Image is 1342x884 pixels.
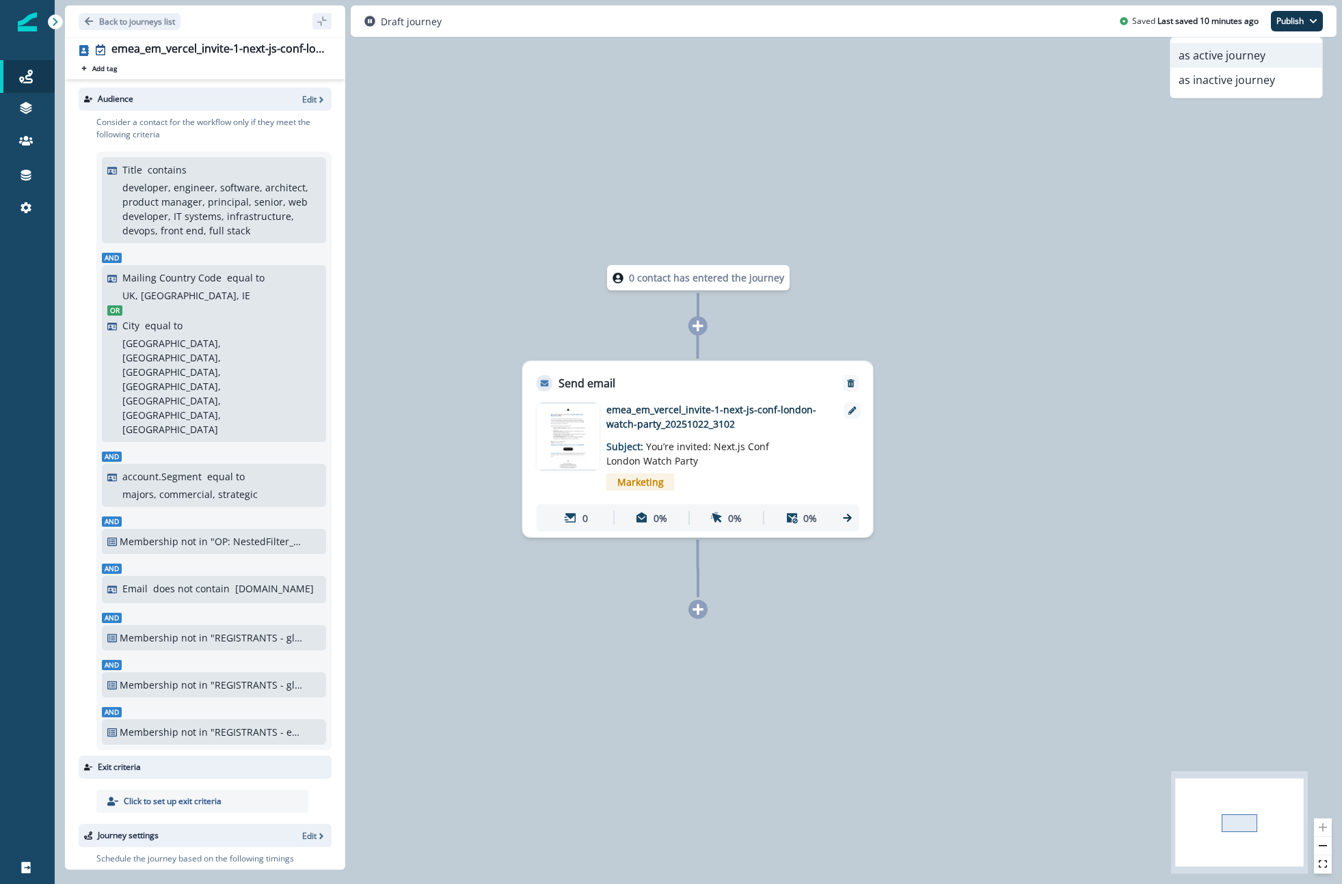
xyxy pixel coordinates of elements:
button: Add tag [79,63,120,74]
p: Last saved 10 minutes ago [1157,15,1259,27]
p: Membership [120,725,178,739]
span: And [102,253,122,263]
p: "REGISTRANTS - emea_event_corporate_next.js-conf-watch-party-london_20251023" [211,725,303,739]
p: equal to [207,469,245,484]
p: Consider a contact for the workflow only if they meet the following criteria [96,116,332,141]
p: does not contain [153,581,230,596]
button: Edit [302,94,326,105]
p: Title [122,163,142,177]
p: City [122,318,139,333]
p: Back to journeys list [99,16,175,27]
button: zoom out [1314,837,1332,855]
p: Schedule the journey based on the following timings [96,853,294,865]
div: 0 contact has entered the journey [567,265,829,290]
p: "REGISTRANTS - global_event_corporate_next.js-conf-IRL_20251023" [211,631,303,645]
button: Publish [1271,11,1323,31]
span: You’re invited: Next.js Conf London Watch Party [606,440,769,467]
p: Email [122,581,148,596]
p: Send email [559,375,615,391]
p: [DOMAIN_NAME] [235,581,314,596]
span: And [102,452,122,462]
p: Exit criteria [98,761,141,773]
p: Edit [302,830,317,842]
p: majors, commercial, strategic [122,487,258,501]
p: Audience [98,93,133,105]
p: 0 [582,511,588,525]
p: not in [181,631,208,645]
button: Go back [79,13,180,30]
p: [GEOGRAPHIC_DATA], [GEOGRAPHIC_DATA], [GEOGRAPHIC_DATA], [GEOGRAPHIC_DATA], [GEOGRAPHIC_DATA], [G... [122,336,317,437]
span: And [102,660,122,670]
p: Membership [120,678,178,692]
p: not in [181,534,208,549]
p: Saved [1132,15,1155,27]
p: Membership [120,631,178,645]
p: equal to [227,271,265,285]
button: sidebar collapse toggle [312,13,332,29]
p: equal to [145,318,183,333]
p: 0% [803,511,817,525]
p: UK, [GEOGRAPHIC_DATA], IE [122,288,250,303]
span: Or [107,305,122,316]
p: Add tag [92,64,117,72]
p: Journey settings [98,829,159,842]
button: as inactive journey [1170,68,1322,92]
p: not in [181,678,208,692]
button: fit view [1314,855,1332,874]
p: Click to set up exit criteria [124,795,222,807]
p: Subject: [606,431,777,468]
button: Remove [840,378,862,388]
span: And [102,707,122,717]
p: Draft journey [381,14,442,29]
p: developer, engineer, software, architect, product manager, principal, senior, web developer, IT s... [122,180,317,238]
g: Edge from 2a6fb618-9dc7-4802-81fc-cbb282781272 to node-add-under-a82787ff-14be-481c-b1da-d0728254... [698,540,699,597]
p: Mailing Country Code [122,271,222,285]
span: And [102,613,122,623]
p: not in [181,725,208,739]
img: Inflection [18,12,37,31]
span: Marketing [606,473,675,491]
p: Membership [120,534,178,549]
div: emea_em_vercel_invite-1-next-js-conf-london-watch-party_20251022_3102 [111,42,326,57]
button: as active journey [1170,43,1322,68]
p: 0 contact has entered the journey [629,271,784,285]
div: Send emailRemoveemail asset unavailableemea_em_vercel_invite-1-next-js-conf-london-watch-party_20... [522,361,874,538]
p: "REGISTRANTS - global_event_corporate_next.js-conf-virtual_20251023" [211,678,303,692]
p: account.Segment [122,469,202,484]
span: And [102,564,122,574]
button: Edit [302,830,326,842]
p: 0% [728,511,742,525]
p: contains [148,163,187,177]
span: And [102,516,122,527]
p: emea_em_vercel_invite-1-next-js-conf-london-watch-party_20251022_3102 [606,402,825,431]
p: 0% [654,511,667,525]
img: email asset unavailable [537,404,600,469]
p: "OP: NestedFilter_MasterEmailSuppression+3daygov" [211,534,303,549]
g: Edge from node-dl-count to 2a6fb618-9dc7-4802-81fc-cbb282781272 [698,293,699,359]
p: Edit [302,94,317,105]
